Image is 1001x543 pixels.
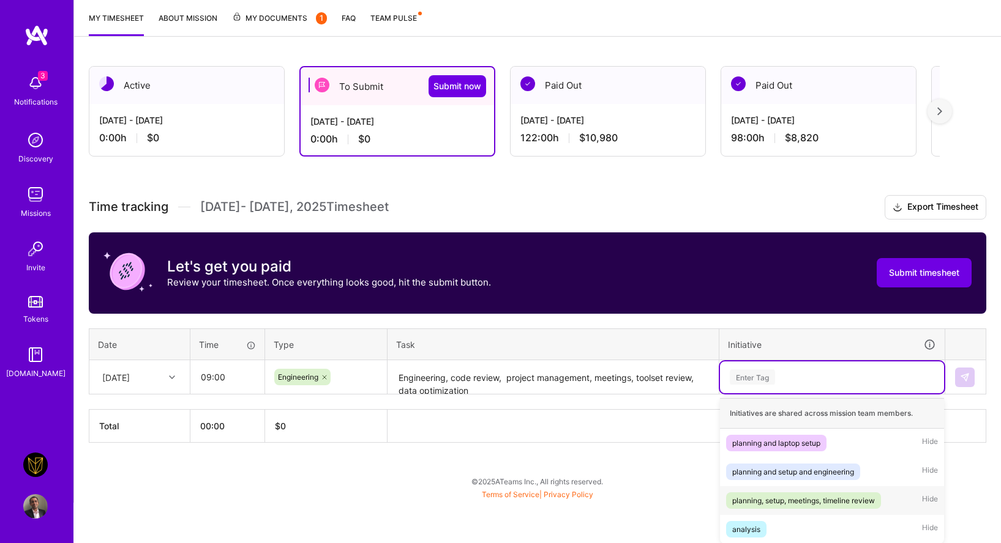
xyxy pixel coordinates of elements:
a: User Avatar [20,494,51,519]
span: $ 0 [275,421,286,431]
div: [DATE] [102,371,130,383]
span: Time tracking [89,199,168,215]
img: right [937,107,942,116]
img: discovery [23,128,48,152]
div: 1 [316,12,327,24]
img: Paid Out [731,76,746,91]
span: $0 [358,133,370,146]
div: [DATE] - [DATE] [731,114,906,127]
span: Hide [922,435,938,451]
img: Invite [23,237,48,261]
div: planning and setup and engineering [732,465,854,478]
img: Active [99,76,114,91]
th: 00:00 [190,410,265,443]
img: bell [23,71,48,95]
span: My Documents [232,12,327,25]
th: Date [89,328,190,360]
span: Hide [922,464,938,480]
div: Invite [26,261,45,274]
div: Active [89,67,284,104]
a: Privacy Policy [544,490,593,499]
div: Time [199,338,256,351]
div: To Submit [301,67,494,105]
span: $10,980 [579,131,618,144]
div: Discovery [18,152,53,165]
img: tokens [28,296,43,308]
div: Initiatives are shared across mission team members. [720,398,944,429]
img: logo [24,24,49,46]
textarea: Engineering, code review, project management, meetings, toolset review, data optimization [389,361,718,394]
span: 3 [38,71,48,81]
div: planning and laptop setup [732,437,820,449]
span: $0 [147,131,159,144]
button: Export Timesheet [885,195,986,220]
div: planning, setup, meetings, timeline review [732,494,875,507]
div: Initiative [728,338,936,352]
a: Terms of Service [482,490,539,499]
a: FAQ [342,12,356,36]
span: [DATE] - [DATE] , 2025 Timesheet [200,199,389,215]
div: Notifications [14,95,58,108]
a: About Mission [159,12,217,36]
img: guide book [23,342,48,367]
div: Enter Tag [730,368,775,386]
div: Tokens [23,312,48,325]
div: [DATE] - [DATE] [99,114,274,127]
span: Team Pulse [370,13,417,23]
img: Devry: Team for Online Education - Website Operations [23,452,48,477]
span: Submit timesheet [889,267,959,279]
a: Devry: Team for Online Education - Website Operations [20,452,51,477]
div: analysis [732,523,760,536]
div: [DOMAIN_NAME] [6,367,66,380]
th: Task [388,328,719,360]
img: User Avatar [23,494,48,519]
input: HH:MM [191,361,264,393]
img: Paid Out [520,76,535,91]
div: © 2025 ATeams Inc., All rights reserved. [73,466,1001,497]
span: Hide [922,521,938,537]
div: [DATE] - [DATE] [310,115,484,128]
span: $8,820 [785,131,819,144]
th: Type [265,328,388,360]
span: Hide [922,492,938,509]
img: Submit [960,372,970,382]
div: 122:00 h [520,131,695,144]
img: coin [103,247,152,296]
a: Team Pulse [370,12,421,36]
p: Review your timesheet. Once everything looks good, hit the submit button. [167,276,491,289]
h3: Let's get you paid [167,257,491,276]
a: My Documents1 [232,12,327,36]
span: | [482,490,593,499]
div: [DATE] - [DATE] [520,114,695,127]
button: Submit now [429,75,486,97]
span: Submit now [433,80,481,92]
span: Engineering [278,372,318,382]
button: Submit timesheet [877,258,972,287]
img: teamwork [23,182,48,207]
div: Paid Out [721,67,916,104]
div: Paid Out [511,67,705,104]
a: My timesheet [89,12,144,36]
div: Missions [21,207,51,220]
div: 0:00 h [310,133,484,146]
th: Total [89,410,190,443]
div: 98:00 h [731,131,906,144]
i: icon Chevron [169,374,175,380]
div: 0:00 h [99,131,274,144]
img: To Submit [315,78,329,92]
i: icon Download [893,201,902,214]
